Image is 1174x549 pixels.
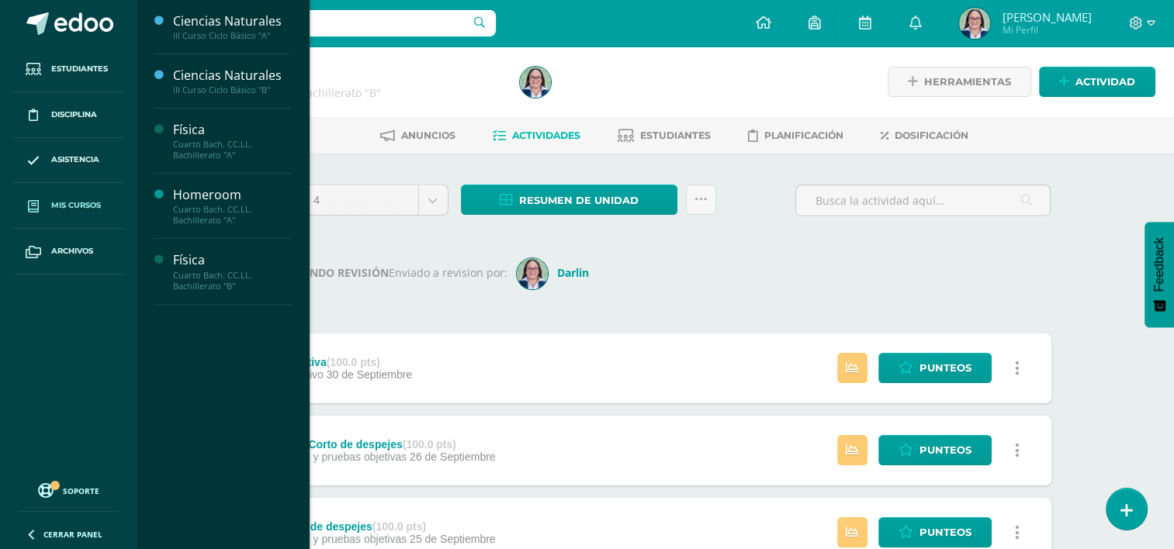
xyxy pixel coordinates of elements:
[888,67,1031,97] a: Herramientas
[461,185,677,215] a: Resumen de unidad
[12,92,124,138] a: Disciplina
[173,121,291,139] div: Física
[173,204,291,226] div: Cuarto Bach. CC.LL. Bachillerato "A"
[881,123,968,148] a: Dosificación
[173,67,291,85] div: Ciencias Naturales
[401,129,455,141] span: Anuncios
[173,67,291,95] a: Ciencias NaturalesIII Curso Ciclo Básico "B"
[1152,237,1166,292] span: Feedback
[557,265,589,280] strong: Darlin
[327,368,413,381] span: 30 de Septiembre
[372,520,426,533] strong: (100.0 pts)
[173,186,291,226] a: HomeroomCuarto Bach. CC.LL. Bachillerato "A"
[196,64,501,85] h1: Física
[278,520,495,533] div: Corto de despejes
[51,109,97,121] span: Disciplina
[173,186,291,204] div: Homeroom
[173,251,291,291] a: FísicaCuarto Bach. CC.LL. Bachillerato "B"
[327,356,380,368] strong: (100.0 pts)
[12,47,124,92] a: Estudiantes
[260,265,389,280] strong: ESPERANDO REVISIÓN
[878,435,992,465] a: Punteos
[517,258,548,289] img: 1d38ad48a328036c540f88f8322d4c65.png
[796,185,1050,216] input: Busca la actividad aquí...
[924,67,1011,96] span: Herramientas
[51,199,101,212] span: Mis cursos
[1002,23,1091,36] span: Mi Perfil
[493,123,580,148] a: Actividades
[173,251,291,269] div: Física
[173,270,291,292] div: Cuarto Bach. CC.LL. Bachillerato "B"
[12,138,124,184] a: Asistencia
[380,123,455,148] a: Anuncios
[173,121,291,161] a: FísicaCuarto Bach. CC.LL. Bachillerato "A"
[43,529,102,540] span: Cerrar panel
[278,533,407,545] span: Cortos y pruebas objetivas
[519,186,639,215] span: Resumen de unidad
[278,438,495,451] div: PMA. Corto de despejes
[63,485,99,496] span: Soporte
[261,185,448,215] a: Unidad 4
[748,123,843,148] a: Planificación
[12,229,124,274] a: Archivos
[919,518,971,547] span: Punteos
[878,353,992,383] a: Punteos
[1145,222,1174,327] button: Feedback - Mostrar encuesta
[173,30,291,41] div: III Curso Ciclo Básico "A"
[1002,9,1091,25] span: [PERSON_NAME]
[173,12,291,41] a: Ciencias NaturalesIII Curso Ciclo Básico "A"
[278,451,407,463] span: Cortos y pruebas objetivas
[512,129,580,141] span: Actividades
[919,354,971,382] span: Punteos
[19,479,118,500] a: Soporte
[410,451,496,463] span: 26 de Septiembre
[389,265,507,280] span: Enviado a revision por:
[51,154,99,166] span: Asistencia
[764,129,843,141] span: Planificación
[410,533,496,545] span: 25 de Septiembre
[173,139,291,161] div: Cuarto Bach. CC.LL. Bachillerato "A"
[1039,67,1155,97] a: Actividad
[878,517,992,547] a: Punteos
[895,129,968,141] span: Dosificación
[51,245,93,257] span: Archivos
[520,67,551,98] img: 1b250199a7272c7df968ca1fcfd28194.png
[640,129,711,141] span: Estudiantes
[618,123,711,148] a: Estudiantes
[959,8,990,39] img: 1b250199a7272c7df968ca1fcfd28194.png
[517,265,595,280] a: Darlin
[173,12,291,30] div: Ciencias Naturales
[196,85,501,100] div: Cuarto Bach. CC.LL. Bachillerato 'B'
[51,63,108,75] span: Estudiantes
[403,438,456,451] strong: (100.0 pts)
[147,10,496,36] input: Busca un usuario...
[173,85,291,95] div: III Curso Ciclo Básico "B"
[1075,67,1135,96] span: Actividad
[919,436,971,464] span: Punteos
[272,185,407,215] span: Unidad 4
[278,356,412,368] div: Sumativa
[12,183,124,229] a: Mis cursos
